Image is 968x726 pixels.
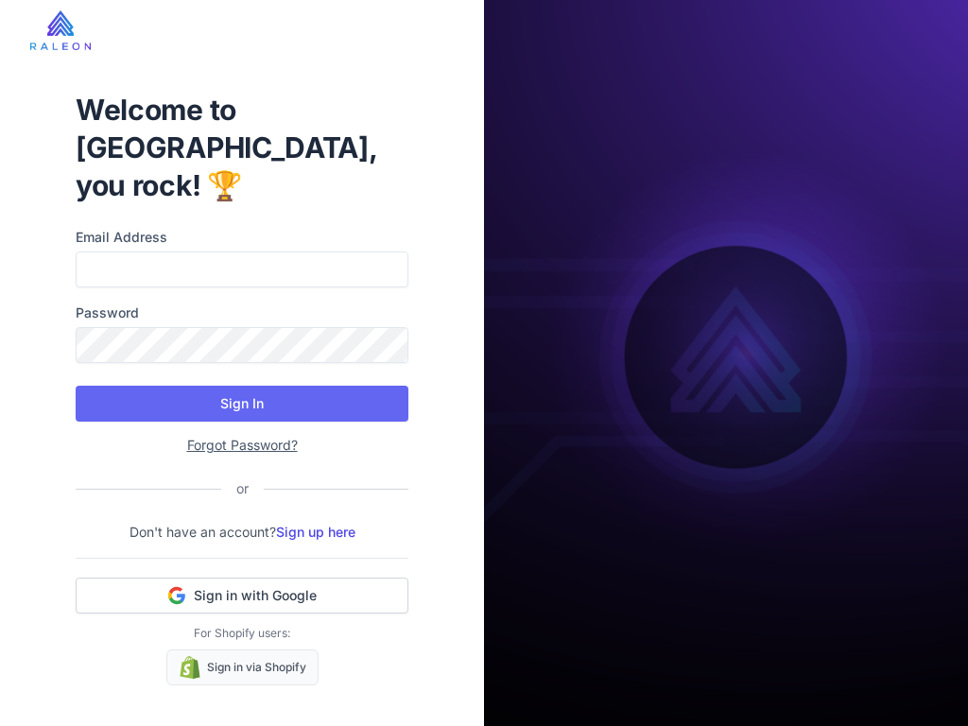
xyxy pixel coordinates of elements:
[276,524,355,540] a: Sign up here
[76,386,408,422] button: Sign In
[30,10,91,50] img: raleon-logo-whitebg.9aac0268.jpg
[76,302,408,323] label: Password
[221,478,264,499] div: or
[166,649,319,685] a: Sign in via Shopify
[76,91,408,204] h1: Welcome to [GEOGRAPHIC_DATA], you rock! 🏆
[187,437,298,453] a: Forgot Password?
[194,586,317,605] span: Sign in with Google
[76,522,408,543] p: Don't have an account?
[76,227,408,248] label: Email Address
[76,578,408,614] button: Sign in with Google
[76,625,408,642] p: For Shopify users:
